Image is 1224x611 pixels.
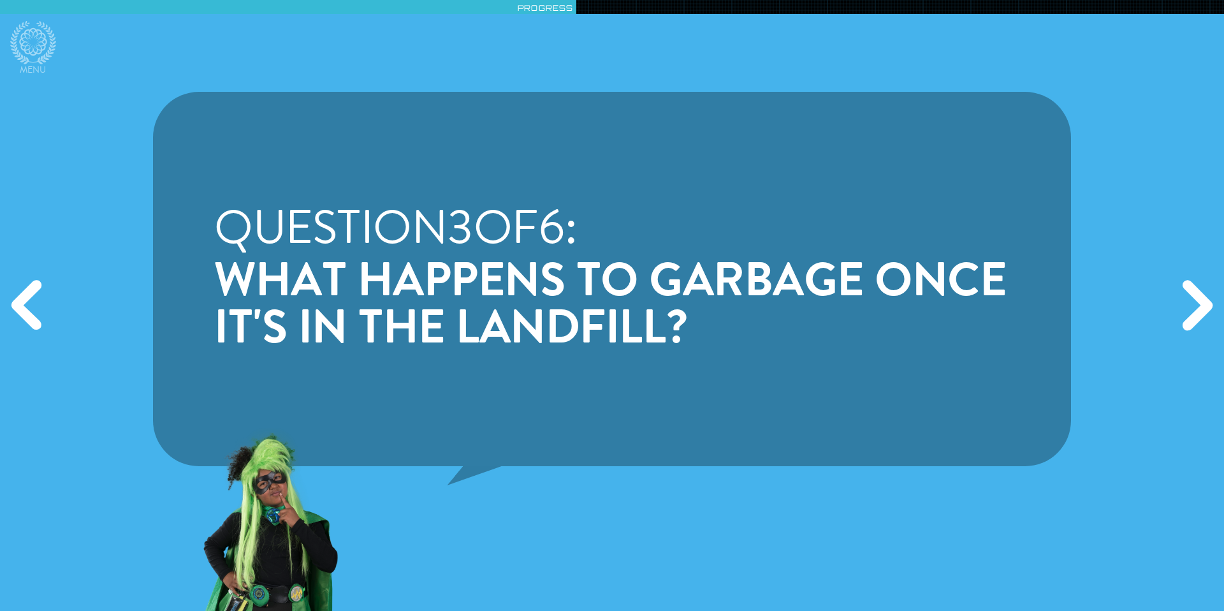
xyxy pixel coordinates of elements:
[214,208,447,255] span: Question
[538,208,565,255] span: 6
[474,208,538,255] span: of
[10,21,56,77] a: Menu
[447,208,474,255] span: 3
[20,64,47,78] span: Menu
[214,261,1010,355] h3: What happens to garbage once it's in the landfill?
[184,428,353,611] img: apprenticeCurious-3e7236cce83cb89c2edaeb8503ed9211.png
[565,208,578,255] span: :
